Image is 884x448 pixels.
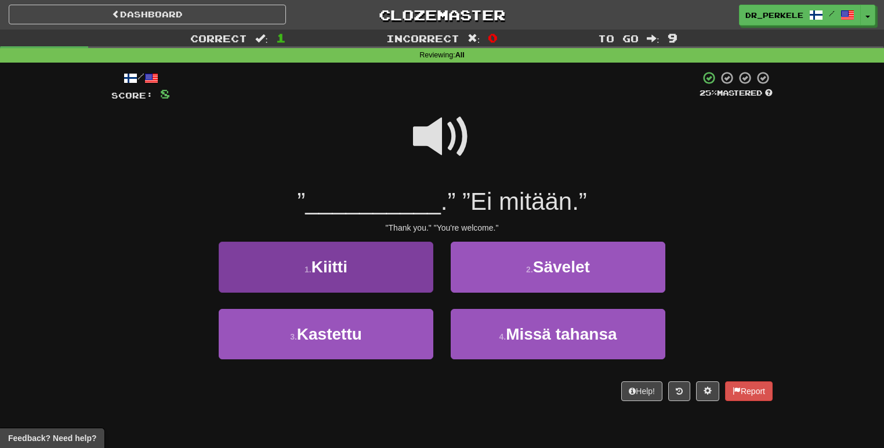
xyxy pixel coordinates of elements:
span: : [468,34,480,43]
span: 0 [488,31,498,45]
a: dr_perkele / [739,5,861,26]
div: Mastered [700,88,773,99]
a: Clozemaster [303,5,581,25]
span: Sävelet [533,258,590,276]
span: / [829,9,835,17]
span: __________ [305,188,441,215]
span: 8 [160,86,170,101]
span: Kastettu [297,325,362,343]
span: Open feedback widget [8,432,96,444]
span: .” ”Ei mitään.” [441,188,587,215]
span: dr_perkele [745,10,803,20]
small: 1 . [305,265,311,274]
span: 1 [276,31,286,45]
a: Dashboard [9,5,286,24]
button: 3.Kastettu [219,309,433,359]
span: : [255,34,268,43]
small: 3 . [290,332,297,341]
small: 2 . [526,265,533,274]
div: / [111,71,170,85]
span: Missä tahansa [506,325,617,343]
span: : [647,34,660,43]
button: 4.Missä tahansa [451,309,665,359]
span: ” [297,188,305,215]
small: 4 . [499,332,506,341]
div: "Thank you." "You're welcome." [111,222,773,234]
button: 2.Sävelet [451,242,665,292]
span: 25 % [700,88,717,97]
span: 9 [668,31,678,45]
span: Score: [111,90,153,100]
button: Round history (alt+y) [668,381,690,401]
button: Report [725,381,773,401]
button: 1.Kiitti [219,242,433,292]
span: Kiitti [311,258,347,276]
button: Help! [621,381,662,401]
span: To go [598,32,639,44]
strong: All [455,51,465,59]
span: Correct [190,32,247,44]
span: Incorrect [386,32,459,44]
